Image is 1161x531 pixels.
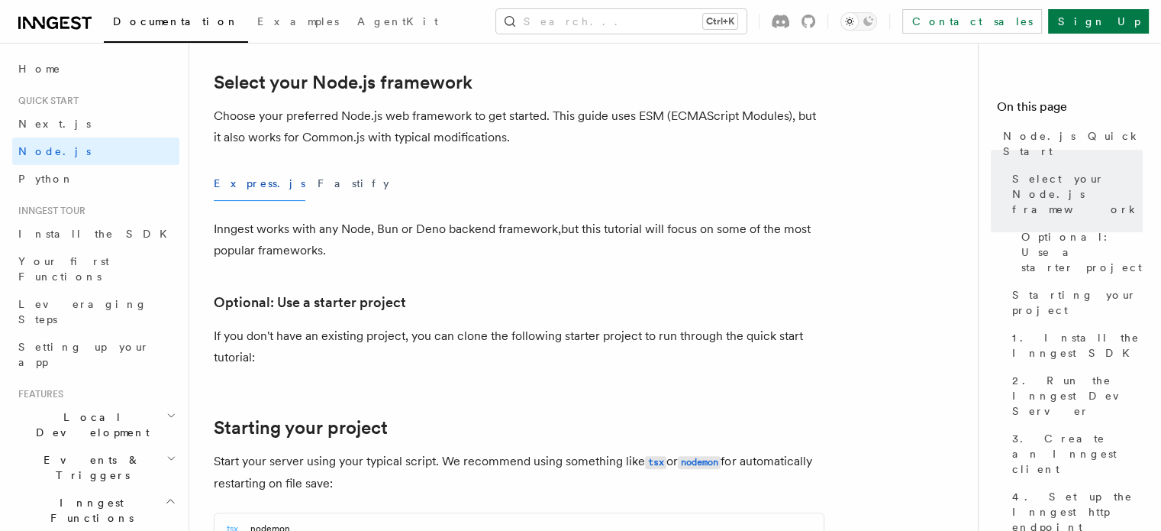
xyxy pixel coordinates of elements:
button: Search...Ctrl+K [496,9,747,34]
a: tsx [645,454,666,468]
code: tsx [645,456,666,469]
span: AgentKit [357,15,438,28]
a: Node.js [12,138,179,165]
span: Next.js [18,118,91,130]
a: Your first Functions [12,248,179,290]
span: Features [12,388,63,400]
kbd: Ctrl+K [703,14,737,29]
a: Select your Node.js framework [214,72,472,93]
span: Inngest Functions [12,495,165,526]
span: Examples [257,15,339,28]
span: Inngest tour [12,205,85,217]
p: If you don't have an existing project, you can clone the following starter project to run through... [214,325,824,368]
span: Quick start [12,95,79,107]
p: Start your server using your typical script. We recommend using something like or for automatical... [214,451,824,494]
button: Fastify [318,167,389,201]
a: Examples [248,5,348,41]
span: Starting your project [1012,287,1143,318]
span: Node.js [18,145,91,157]
a: 1. Install the Inngest SDK [1006,324,1143,367]
span: Python [18,173,74,185]
a: Python [12,165,179,193]
a: Sign Up [1048,9,1149,34]
a: Setting up your app [12,333,179,376]
span: Documentation [113,15,239,28]
a: Contact sales [902,9,1042,34]
a: 3. Create an Inngest client [1006,425,1143,483]
a: Starting your project [1006,281,1143,324]
button: Express.js [214,167,305,201]
a: Optional: Use a starter project [1015,223,1143,281]
a: AgentKit [348,5,447,41]
button: Local Development [12,403,179,446]
span: 2. Run the Inngest Dev Server [1012,373,1143,419]
span: 3. Create an Inngest client [1012,431,1143,477]
a: Select your Node.js framework [1006,165,1143,223]
a: Starting your project [214,417,388,439]
a: Node.js Quick Start [997,122,1143,165]
span: Setting up your app [18,341,150,368]
p: Choose your preferred Node.js web framework to get started. This guide uses ESM (ECMAScript Modul... [214,105,824,148]
button: Toggle dark mode [840,12,877,31]
span: 1. Install the Inngest SDK [1012,330,1143,361]
a: Optional: Use a starter project [214,292,406,313]
a: Install the SDK [12,220,179,248]
a: Leveraging Steps [12,290,179,333]
code: nodemon [678,456,721,469]
span: Local Development [12,410,166,440]
p: Inngest works with any Node, Bun or Deno backend framework,but this tutorial will focus on some o... [214,219,824,261]
span: Leveraging Steps [18,298,147,325]
span: Node.js Quick Start [1003,128,1143,159]
h4: On this page [997,98,1143,122]
a: Documentation [104,5,248,43]
span: Your first Functions [18,255,109,283]
span: Install the SDK [18,228,176,240]
span: Select your Node.js framework [1012,171,1143,217]
a: nodemon [678,454,721,468]
a: Next.js [12,110,179,138]
button: Events & Triggers [12,446,179,489]
span: Home [18,61,61,76]
span: Optional: Use a starter project [1021,229,1143,275]
a: 2. Run the Inngest Dev Server [1006,367,1143,425]
a: Home [12,55,179,83]
span: Events & Triggers [12,452,166,483]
